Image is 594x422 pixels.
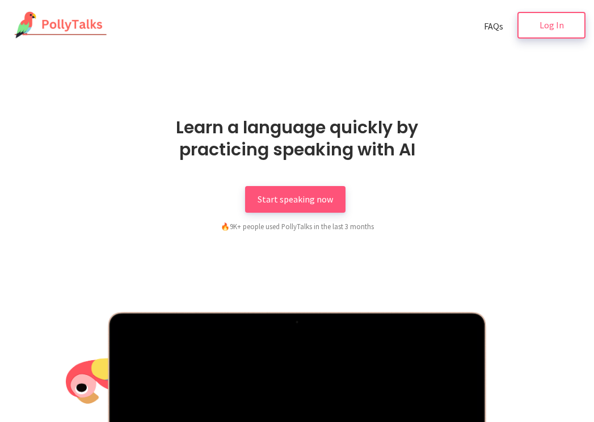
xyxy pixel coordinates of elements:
span: Start speaking now [258,193,333,205]
a: Start speaking now [245,186,346,213]
span: fire [221,222,230,231]
span: FAQs [484,20,503,32]
span: Log In [540,19,564,31]
img: PollyTalks Logo [9,11,107,40]
a: Log In [517,12,585,39]
div: 9K+ people used PollyTalks in the last 3 months [161,221,433,232]
a: FAQs [480,13,507,40]
h1: Learn a language quickly by practicing speaking with AI [141,116,453,161]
